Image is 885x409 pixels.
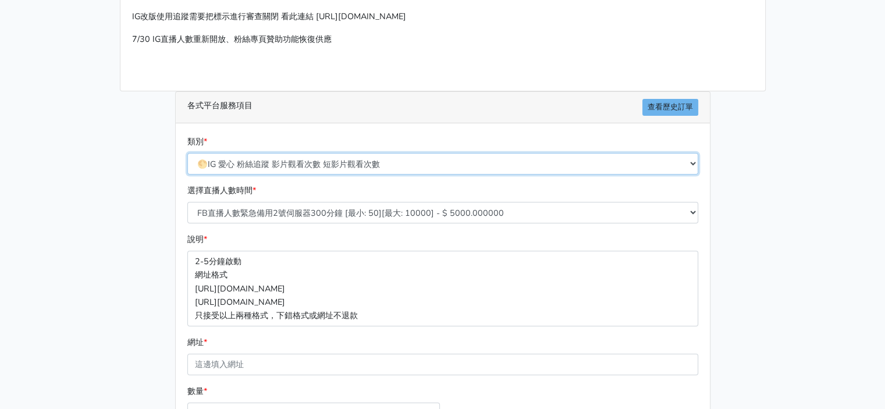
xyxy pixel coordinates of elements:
[187,354,698,375] input: 這邊填入網址
[187,135,207,148] label: 類別
[187,233,207,246] label: 說明
[132,33,754,46] p: 7/30 IG直播人數重新開放、粉絲專頁贊助功能恢復供應
[187,385,207,398] label: 數量
[132,10,754,23] p: IG改版使用追蹤需要把標示進行審查關閉 看此連結 [URL][DOMAIN_NAME]
[187,251,698,326] p: 2-5分鐘啟動 網址格式 [URL][DOMAIN_NAME] [URL][DOMAIN_NAME] 只接受以上兩種格式，下錯格式或網址不退款
[176,92,710,123] div: 各式平台服務項目
[187,184,256,197] label: 選擇直播人數時間
[187,336,207,349] label: 網址
[642,99,698,116] a: 查看歷史訂單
